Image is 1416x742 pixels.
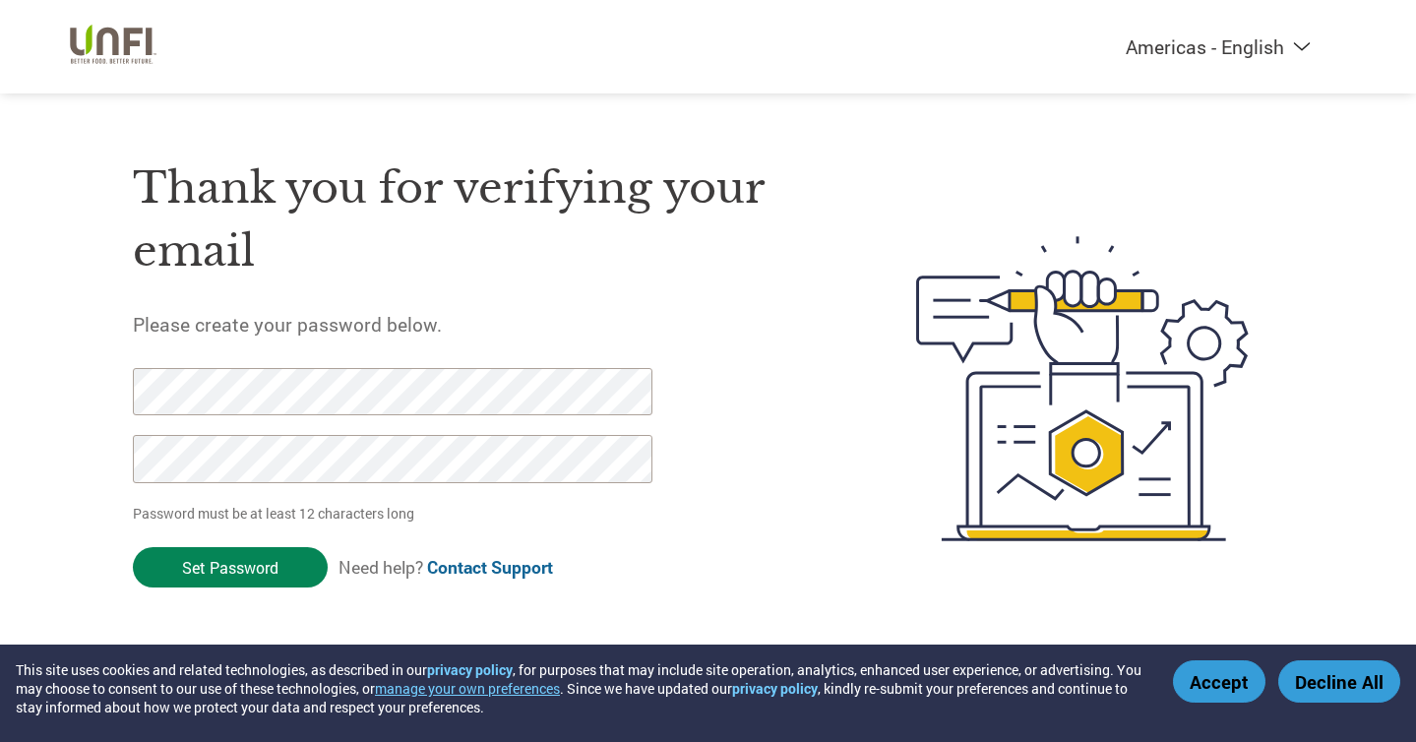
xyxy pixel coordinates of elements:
[427,556,553,579] a: Contact Support
[133,547,328,587] input: Set Password
[133,503,658,524] p: Password must be at least 12 characters long
[881,128,1284,649] img: create-password
[133,312,824,337] h5: Please create your password below.
[16,660,1144,716] div: This site uses cookies and related technologies, as described in our , for purposes that may incl...
[339,556,553,579] span: Need help?
[732,679,818,698] a: privacy policy
[1173,660,1265,703] button: Accept
[69,20,157,74] img: UNFI
[1278,660,1400,703] button: Decline All
[133,156,824,283] h1: Thank you for verifying your email
[375,679,560,698] button: manage your own preferences
[427,660,513,679] a: privacy policy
